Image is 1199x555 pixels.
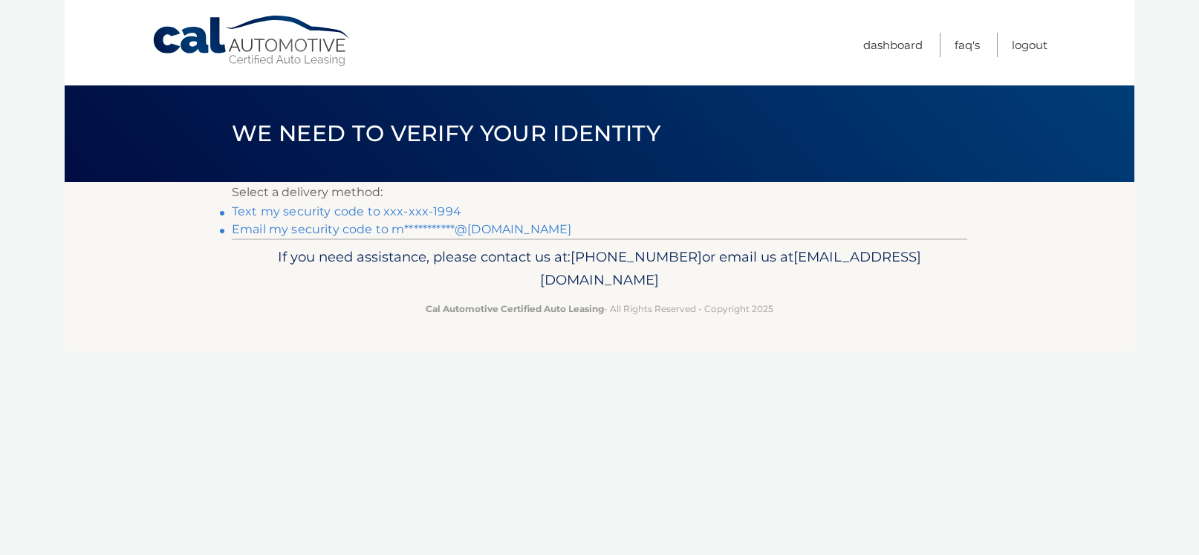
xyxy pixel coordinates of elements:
a: Text my security code to xxx-xxx-1994 [232,204,461,218]
p: - All Rights Reserved - Copyright 2025 [241,301,958,317]
a: FAQ's [955,33,980,57]
p: If you need assistance, please contact us at: or email us at [241,245,958,293]
p: Select a delivery method: [232,182,967,203]
a: Logout [1012,33,1047,57]
a: Dashboard [863,33,923,57]
span: [PHONE_NUMBER] [571,248,702,265]
span: We need to verify your identity [232,120,660,147]
strong: Cal Automotive Certified Auto Leasing [426,303,604,314]
a: Cal Automotive [152,15,352,68]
